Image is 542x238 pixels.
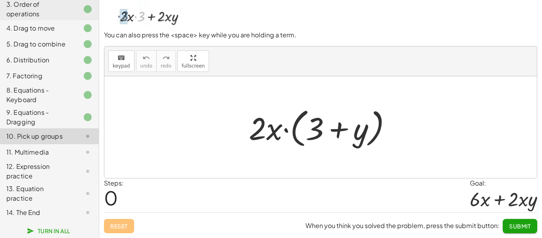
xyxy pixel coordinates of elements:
div: 4. Drag to move [6,23,70,33]
i: Task not started. [83,132,92,141]
i: undo [142,53,150,63]
div: 11. Multimedia [6,147,70,157]
button: Submit [503,219,537,233]
i: Task not started. [83,189,92,198]
i: Task finished. [83,4,92,14]
div: 6. Distribution [6,55,70,65]
div: Goal: [470,178,537,188]
span: Submit [509,223,531,230]
span: keypad [113,63,130,69]
i: Task finished. [83,55,92,65]
button: keyboardkeypad [108,50,135,72]
div: 13. Equation practice [6,184,70,203]
span: When you think you solved the problem, press the submit button: [306,221,500,230]
div: 14. The End [6,208,70,217]
i: Task not started. [83,166,92,176]
button: Turn In All [22,224,77,238]
p: You can also press the <space> key while you are holding a term. [104,31,537,40]
i: redo [162,53,170,63]
i: Task finished. [83,23,92,33]
button: fullscreen [177,50,209,72]
i: Task finished. [83,112,92,122]
i: keyboard [117,53,125,63]
i: Task finished. [83,71,92,81]
label: Steps: [104,179,124,187]
i: Task finished. [83,90,92,100]
button: undoundo [136,50,157,72]
div: 8. Equations - Keyboard [6,85,70,104]
div: 7. Factoring [6,71,70,81]
div: 10. Pick up groups [6,132,70,141]
span: 0 [104,186,118,210]
span: fullscreen [182,63,205,69]
i: Task not started. [83,208,92,217]
span: undo [140,63,152,69]
span: Turn In All [29,227,70,234]
div: 9. Equations - Dragging [6,108,70,127]
i: Task finished. [83,39,92,49]
div: 12. Expression practice [6,162,70,181]
div: 5. Drag to combine [6,39,70,49]
i: Task not started. [83,147,92,157]
button: redoredo [156,50,176,72]
span: redo [161,63,171,69]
